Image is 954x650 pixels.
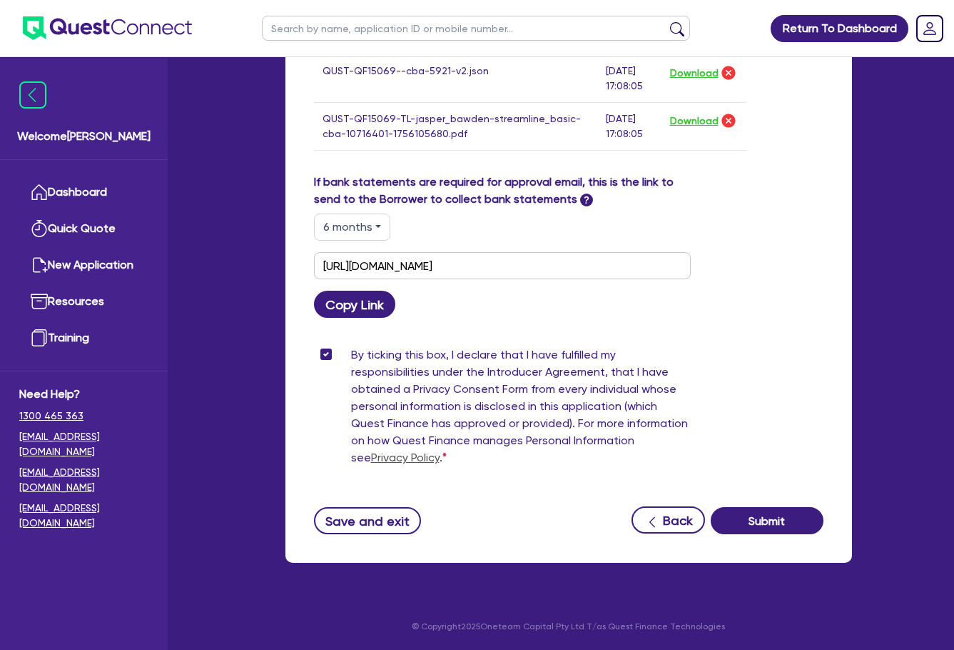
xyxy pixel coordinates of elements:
[19,429,148,459] a: [EMAIL_ADDRESS][DOMAIN_NAME]
[19,247,148,284] a: New Application
[720,112,737,129] img: delete-icon
[19,501,148,531] a: [EMAIL_ADDRESS][DOMAIN_NAME]
[314,103,597,151] td: QUST-QF15069-TL-jasper_bawden-streamline_basic-cba-10716401-1756105680.pdf
[711,507,823,534] button: Submit
[911,10,948,47] a: Dropdown toggle
[314,55,597,103] td: QUST-QF15069--cba-5921-v2.json
[580,194,593,206] span: ?
[17,128,151,145] span: Welcome [PERSON_NAME]
[597,103,661,151] td: [DATE] 17:08:05
[23,16,192,40] img: quest-connect-logo-blue
[314,214,390,241] button: Dropdown toggle
[19,284,148,320] a: Resources
[771,15,908,42] a: Return To Dashboard
[31,220,48,237] img: quick-quote
[275,620,862,633] p: © Copyright 2025 Oneteam Capital Pty Ltd T/as Quest Finance Technologies
[314,507,422,534] button: Save and exit
[19,211,148,247] a: Quick Quote
[314,291,396,318] button: Copy Link
[19,465,148,495] a: [EMAIL_ADDRESS][DOMAIN_NAME]
[371,451,440,464] a: Privacy Policy
[262,16,690,41] input: Search by name, application ID or mobile number...
[669,64,719,82] button: Download
[19,386,148,403] span: Need Help?
[19,81,46,109] img: icon-menu-close
[631,506,705,534] button: Back
[31,256,48,274] img: new-application
[314,174,691,208] label: If bank statements are required for approval email, this is the link to send to the Borrower to c...
[597,55,661,103] td: [DATE] 17:08:05
[720,64,737,81] img: delete-icon
[31,293,48,310] img: resources
[19,174,148,211] a: Dashboard
[19,320,148,356] a: Training
[19,410,83,421] tcxspan: Call 1300 465 363 via 3CX
[351,346,691,472] label: By ticking this box, I declare that I have fulfilled my responsibilities under the Introducer Agr...
[31,329,48,346] img: training
[669,111,719,130] button: Download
